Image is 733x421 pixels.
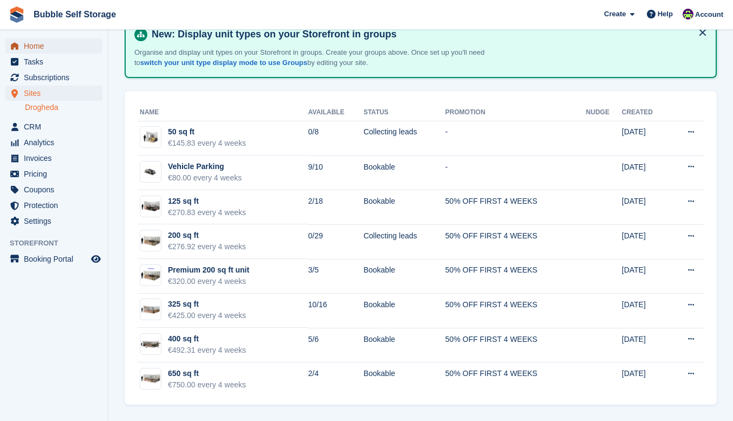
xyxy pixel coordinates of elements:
a: menu [5,251,102,267]
a: Preview store [89,252,102,265]
span: CRM [24,119,89,134]
div: €80.00 every 4 weeks [168,172,242,184]
a: switch your unit type display mode to use Groups [140,59,307,67]
a: Bubble Self Storage [29,5,120,23]
div: €492.31 every 4 weeks [168,345,246,356]
div: Vehicle Parking [168,161,242,172]
span: Analytics [24,135,89,150]
td: [DATE] [622,156,669,190]
th: Nudge [586,104,622,121]
td: 50% OFF FIRST 4 WEEKS [445,294,586,328]
span: Settings [24,213,89,229]
h4: New: Display unit types on your Storefront in groups [147,28,707,41]
span: Pricing [24,166,89,182]
td: Collecting leads [364,121,445,156]
td: [DATE] [622,224,669,259]
td: 0/29 [308,224,364,259]
div: €320.00 every 4 weeks [168,276,249,287]
img: 50-sqft-unit%20(9).jpg [140,129,161,145]
span: Coupons [24,182,89,197]
td: 50% OFF FIRST 4 WEEKS [445,224,586,259]
td: 2/4 [308,362,364,397]
td: 2/18 [308,190,364,225]
img: 125-sqft-unit%20(6).jpg [140,198,161,214]
a: menu [5,182,102,197]
div: 125 sq ft [168,196,246,207]
td: 50% OFF FIRST 4 WEEKS [445,190,586,225]
span: Booking Portal [24,251,89,267]
td: 50% OFF FIRST 4 WEEKS [445,362,586,397]
div: 50 sq ft [168,126,246,138]
div: €145.83 every 4 weeks [168,138,246,149]
td: - [445,156,586,190]
div: €750.00 every 4 weeks [168,379,246,391]
td: [DATE] [622,294,669,328]
span: Invoices [24,151,89,166]
div: Premium 200 sq ft unit [168,264,249,276]
td: Bookable [364,156,445,190]
div: 650 sq ft [168,368,246,379]
td: - [445,121,586,156]
p: Organise and display unit types on your Storefront in groups. Create your groups above. Once set ... [134,47,514,68]
img: Premium%20(3).png [140,267,161,283]
td: 50% OFF FIRST 4 WEEKS [445,259,586,294]
th: Promotion [445,104,586,121]
img: 1000-sqft-unit.jpg [140,371,161,386]
td: [DATE] [622,121,669,156]
td: [DATE] [622,259,669,294]
td: [DATE] [622,190,669,225]
td: Bookable [364,362,445,397]
span: Subscriptions [24,70,89,85]
img: 1%20Car%20Lot%20-%20Without%20dimensions%20(2).jpg [140,166,161,178]
span: Help [658,9,673,20]
th: Available [308,104,364,121]
img: 400-sqft-unit%20(1).jpg [140,336,161,352]
span: Tasks [24,54,89,69]
td: Bookable [364,259,445,294]
td: Bookable [364,190,445,225]
a: menu [5,198,102,213]
div: 325 sq ft [168,299,246,310]
a: menu [5,135,102,150]
td: 10/16 [308,294,364,328]
a: menu [5,119,102,134]
td: 0/8 [308,121,364,156]
div: €425.00 every 4 weeks [168,310,246,321]
th: Created [622,104,669,121]
td: Bookable [364,328,445,362]
td: 50% OFF FIRST 4 WEEKS [445,328,586,362]
span: Protection [24,198,89,213]
div: €270.83 every 4 weeks [168,207,246,218]
a: menu [5,54,102,69]
td: [DATE] [622,328,669,362]
a: menu [5,70,102,85]
div: 400 sq ft [168,333,246,345]
div: €276.92 every 4 weeks [168,241,246,252]
img: stora-icon-8386f47178a22dfd0bd8f6a31ec36ba5ce8667c1dd55bd0f319d3a0aa187defe.svg [9,7,25,23]
div: 200 sq ft [168,230,246,241]
span: Account [695,9,723,20]
span: Create [604,9,626,20]
a: menu [5,213,102,229]
a: menu [5,86,102,101]
a: menu [5,38,102,54]
td: 9/10 [308,156,364,190]
td: 5/6 [308,328,364,362]
a: menu [5,166,102,182]
a: Drogheda [25,102,102,113]
td: Collecting leads [364,224,445,259]
th: Status [364,104,445,121]
td: Bookable [364,294,445,328]
img: 200-sqft-unit%20(4).jpg [140,233,161,249]
td: [DATE] [622,362,669,397]
span: Home [24,38,89,54]
span: Storefront [10,238,108,249]
th: Name [138,104,308,121]
td: 3/5 [308,259,364,294]
img: Tom Gilmore [683,9,693,20]
span: Sites [24,86,89,101]
img: 300-sqft-unit%20(1).jpg [140,302,161,318]
a: menu [5,151,102,166]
